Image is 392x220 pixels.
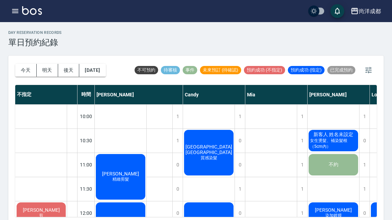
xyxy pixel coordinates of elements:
div: 11:30 [78,177,95,201]
div: 1 [359,153,370,177]
h2: day Reservation records [8,30,62,35]
img: Logo [22,6,42,15]
div: 尚洋成都 [359,7,381,16]
button: 明天 [37,64,58,77]
div: 1 [297,129,307,153]
span: 女生燙髮、補染髮根（5cm內） [309,138,358,150]
button: 後天 [58,64,80,77]
div: 1 [359,177,370,201]
div: 0 [172,177,183,201]
span: 染加鍍膜 [324,213,343,219]
div: 0 [235,129,245,153]
div: 1 [172,105,183,128]
div: 1 [235,105,245,128]
span: 已完成預約 [327,67,355,73]
span: 未來預訂 (待確認) [200,67,241,73]
div: 1 [297,153,307,177]
button: 尚洋成都 [348,4,384,18]
div: 0 [172,153,183,177]
div: 0 [235,153,245,177]
button: 今天 [15,64,37,77]
span: 不可預約 [135,67,158,73]
div: 11:00 [78,153,95,177]
span: 預約成功 (指定) [288,67,325,73]
div: 10:00 [78,104,95,128]
div: 不指定 [15,85,78,104]
span: 待審核 [161,67,180,73]
div: 時間 [78,85,95,104]
span: 不約 [327,162,340,168]
h3: 單日預約紀錄 [8,38,62,47]
div: [PERSON_NAME] [95,85,183,104]
span: [GEOGRAPHIC_DATA][GEOGRAPHIC_DATA] [184,144,234,155]
div: 1 [235,177,245,201]
span: 事件 [183,67,197,73]
span: 預約成功 (不指定) [244,67,285,73]
div: 0 [359,129,370,153]
button: [DATE] [79,64,106,77]
span: 質感染髮 [199,155,219,161]
div: 10:30 [78,128,95,153]
span: [PERSON_NAME] [21,207,61,213]
span: 剪 [38,213,45,219]
div: 1 [359,105,370,128]
div: Candy [183,85,245,104]
span: 精緻剪髮 [111,176,130,182]
div: [PERSON_NAME] [308,85,370,104]
div: 1 [297,177,307,201]
div: 1 [297,105,307,128]
span: [PERSON_NAME] [101,171,140,176]
div: Mia [245,85,308,104]
span: 新客人 姓名未設定 [312,132,355,138]
button: save [330,4,344,18]
div: 1 [172,129,183,153]
span: [PERSON_NAME] [313,207,353,213]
